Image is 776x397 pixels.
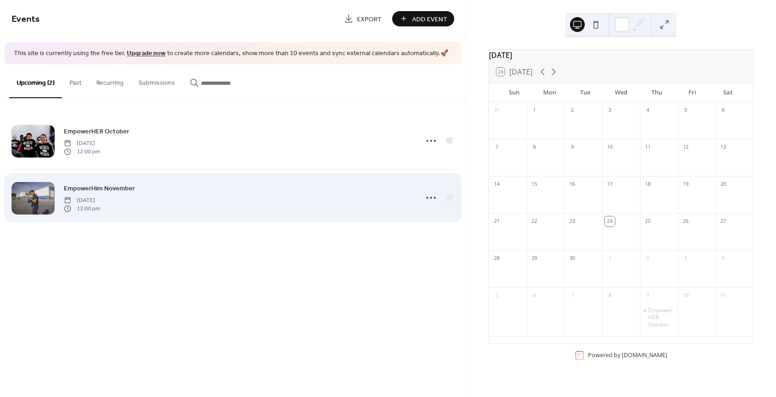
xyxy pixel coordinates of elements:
span: [DATE] [64,196,100,204]
a: Upgrade now [127,47,166,60]
button: Add Event [392,11,454,26]
span: Export [357,14,382,24]
div: 13 [718,142,728,152]
div: 8 [605,290,615,301]
div: 23 [567,216,577,227]
div: 3 [605,105,615,115]
div: EmpowerHER October [640,307,678,328]
div: 10 [605,142,615,152]
div: 10 [681,290,691,301]
div: Fri [675,83,710,102]
button: Past [62,64,89,97]
button: Recurring [89,64,131,97]
div: 22 [529,216,539,227]
div: 1 [605,253,615,264]
div: 30 [567,253,577,264]
div: Thu [639,83,675,102]
div: Mon [532,83,568,102]
div: 20 [718,179,728,189]
div: 11 [718,290,728,301]
div: 1 [529,105,539,115]
div: 3 [681,253,691,264]
div: EmpowerHER October [648,307,674,328]
div: Wed [603,83,639,102]
div: 25 [643,216,653,227]
span: 12:00 pm [64,205,100,213]
span: EmpowerHER October [64,126,129,136]
a: [DOMAIN_NAME] [622,351,667,359]
a: EmpowerHim November [64,183,135,194]
div: 15 [529,179,539,189]
a: Export [337,11,388,26]
div: Sun [496,83,532,102]
div: 7 [492,142,502,152]
div: 31 [492,105,502,115]
div: Sat [710,83,746,102]
div: 21 [492,216,502,227]
div: 18 [643,179,653,189]
div: 7 [567,290,577,301]
div: 14 [492,179,502,189]
div: Powered by [588,351,667,359]
div: Tue [568,83,603,102]
div: 17 [605,179,615,189]
div: [DATE] [489,50,753,61]
div: 4 [643,105,653,115]
a: EmpowerHER October [64,126,129,137]
button: Upcoming (2) [9,64,62,98]
div: 24 [605,216,615,227]
span: This site is currently using the free tier. to create more calendars, show more than 10 events an... [14,49,448,58]
div: 6 [718,105,728,115]
div: 26 [681,216,691,227]
div: 2 [643,253,653,264]
div: 2 [567,105,577,115]
div: 29 [529,253,539,264]
div: 6 [529,290,539,301]
div: 9 [643,290,653,301]
span: Events [12,10,40,28]
button: Submissions [131,64,182,97]
div: 9 [567,142,577,152]
span: 12:00 pm [64,148,100,156]
div: 12 [681,142,691,152]
span: [DATE] [64,139,100,147]
div: 19 [681,179,691,189]
span: Add Event [412,14,447,24]
div: 11 [643,142,653,152]
div: 28 [492,253,502,264]
div: 27 [718,216,728,227]
div: 8 [529,142,539,152]
div: 5 [492,290,502,301]
div: 16 [567,179,577,189]
div: 4 [718,253,728,264]
div: 5 [681,105,691,115]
